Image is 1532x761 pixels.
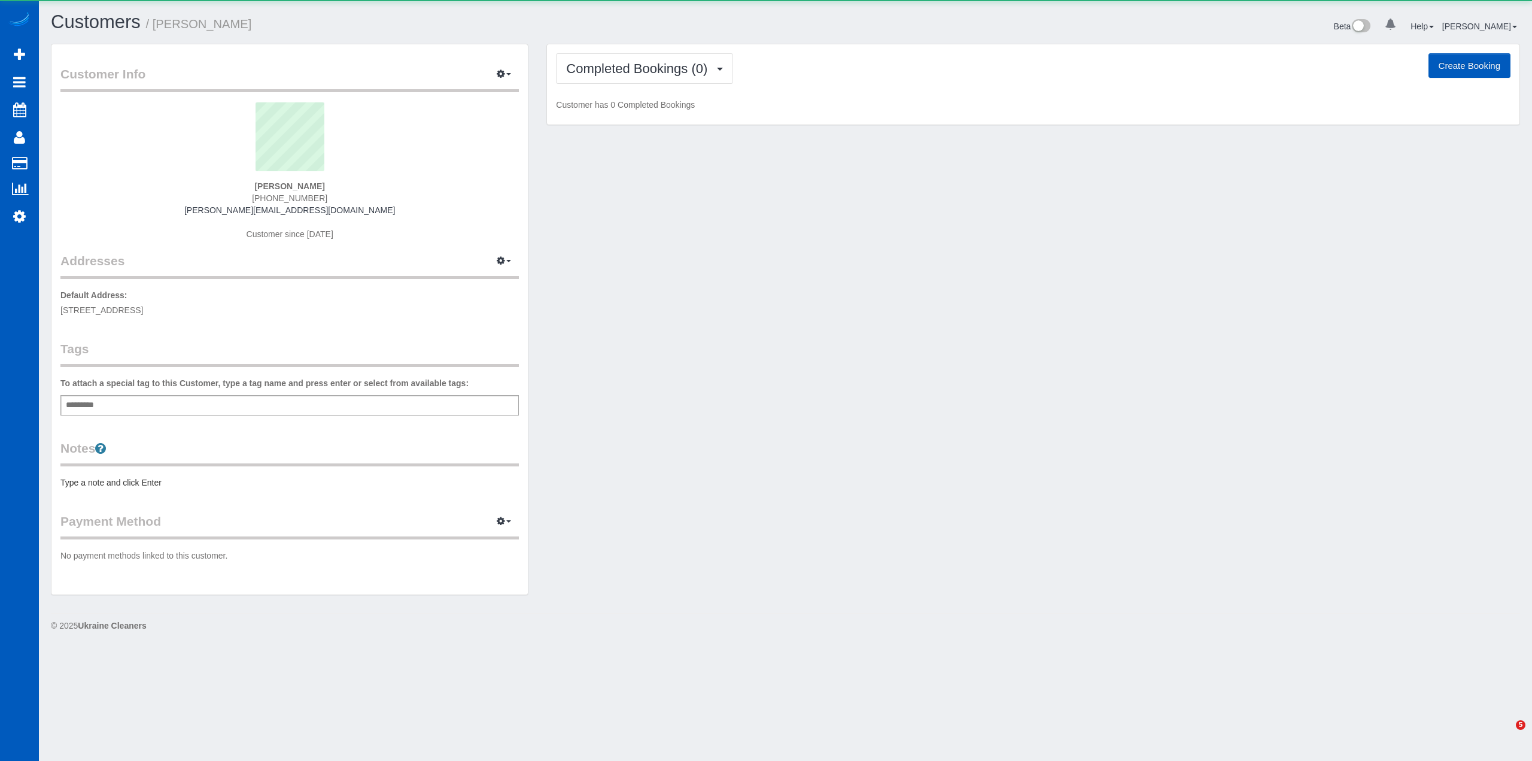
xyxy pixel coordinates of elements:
[1491,720,1520,749] iframe: Intercom live chat
[556,99,1510,111] p: Customer has 0 Completed Bookings
[7,12,31,29] img: Automaid Logo
[60,65,519,92] legend: Customer Info
[146,17,252,31] small: / [PERSON_NAME]
[1516,720,1525,730] span: 5
[78,621,146,630] strong: Ukraine Cleaners
[556,53,733,84] button: Completed Bookings (0)
[247,229,333,239] span: Customer since [DATE]
[60,477,519,489] pre: Type a note and click Enter
[1334,22,1371,31] a: Beta
[51,620,1520,632] div: © 2025
[60,377,469,389] label: To attach a special tag to this Customer, type a tag name and press enter or select from availabl...
[184,205,395,215] a: [PERSON_NAME][EMAIL_ADDRESS][DOMAIN_NAME]
[51,11,141,32] a: Customers
[60,340,519,367] legend: Tags
[566,61,713,76] span: Completed Bookings (0)
[60,513,519,539] legend: Payment Method
[60,439,519,466] legend: Notes
[60,550,519,562] p: No payment methods linked to this customer.
[254,181,324,191] strong: [PERSON_NAME]
[1442,22,1517,31] a: [PERSON_NAME]
[252,193,327,203] span: [PHONE_NUMBER]
[60,305,143,315] span: [STREET_ADDRESS]
[1411,22,1434,31] a: Help
[60,289,127,301] label: Default Address:
[1428,53,1510,78] button: Create Booking
[1351,19,1370,35] img: New interface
